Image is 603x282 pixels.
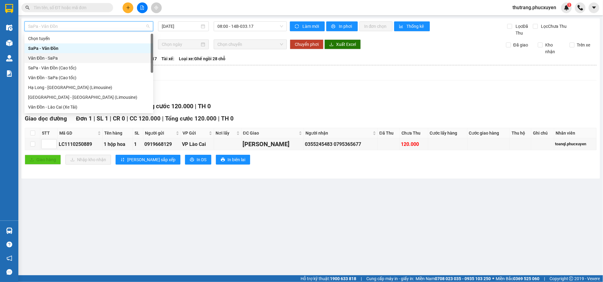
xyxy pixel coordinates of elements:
th: Nhân viên [554,128,597,138]
span: file-add [140,6,144,10]
span: SaPa - Vân Đồn [28,22,150,31]
th: Chưa Thu [400,128,428,138]
span: search [25,6,30,10]
span: | [162,115,164,122]
span: plus [126,6,130,10]
span: message [6,269,12,275]
span: [PERSON_NAME] sắp xếp [127,156,176,163]
span: ĐC Giao [243,130,298,136]
button: printerIn biên lai [216,155,250,165]
div: SaPa - Vân Đồn [24,43,153,53]
span: 1 [568,3,570,7]
span: In phơi [339,23,353,30]
span: 08:00 - 14B-033.17 [217,22,283,31]
span: | [94,115,95,122]
img: warehouse-icon [6,40,13,46]
div: SaPa - Vân Đồn [28,45,150,52]
div: Hạ Long - Hà Nội (Limousine) [24,83,153,92]
strong: 0708 023 035 - 0935 103 250 [435,276,491,281]
th: Cước giao hàng [468,128,510,138]
span: TH 0 [221,115,234,122]
div: 0355245483 0795365677 [305,140,377,148]
img: logo-vxr [5,4,13,13]
input: Chọn ngày [162,41,200,48]
img: phone-icon [578,5,583,10]
img: warehouse-icon [6,55,13,61]
div: Vân Đồn - SaPa (Cao tốc) [28,74,150,81]
span: download [329,42,334,47]
span: bar-chart [399,24,404,29]
button: aim [151,2,162,13]
th: STT [40,128,58,138]
span: | [361,275,362,282]
div: Chọn tuyến [24,34,153,43]
span: Đã giao [511,42,531,48]
strong: 1900 633 818 [330,276,356,281]
span: Làm mới [302,23,320,30]
div: 120.000 [401,140,427,148]
div: VP Lào Cai [182,140,213,148]
span: caret-down [591,5,597,10]
button: sort-ascending[PERSON_NAME] sắp xếp [116,155,180,165]
td: LC1110250889 [58,138,103,150]
span: | [218,115,220,122]
span: printer [331,24,336,29]
span: Cung cấp máy in - giấy in: [366,275,414,282]
span: aim [154,6,158,10]
img: icon-new-feature [564,5,569,10]
div: Vân Đồn - SaPa (Cao tốc) [24,73,153,83]
span: Tổng cước 120.000 [165,115,216,122]
span: Xuất Excel [336,41,356,48]
span: Người gửi [145,130,175,136]
img: solution-icon [6,70,13,77]
span: Loại xe: Ghế ngồi 28 chỗ [179,55,225,62]
span: Người nhận [305,130,372,136]
th: Cước lấy hàng [428,128,468,138]
span: Nơi lấy [216,130,235,136]
span: | [127,115,128,122]
div: Hạ Long - [GEOGRAPHIC_DATA] (Limousine) [28,84,150,91]
span: ⚪️ [492,277,494,280]
span: Mã GD [59,130,96,136]
span: CC 120.000 [130,115,161,122]
span: question-circle [6,242,12,247]
span: Tổng cước 120.000 [141,102,193,110]
div: Chọn tuyến [28,35,150,42]
span: Tài xế: [161,55,174,62]
button: bar-chartThống kê [394,21,430,31]
button: printerIn phơi [326,21,358,31]
td: VP Lào Cai [181,138,214,150]
th: Ghi chú [531,128,554,138]
span: Lọc Chưa Thu [539,23,568,30]
span: | [110,115,111,122]
span: Chọn chuyến [217,40,283,49]
span: printer [190,158,194,162]
button: printerIn DS [185,155,211,165]
input: Tìm tên, số ĐT hoặc mã đơn [34,4,106,11]
span: Giao dọc đường [25,115,67,122]
div: LC1110250889 [59,140,102,148]
span: | [195,102,196,110]
img: warehouse-icon [6,24,13,31]
span: notification [6,255,12,261]
span: copyright [569,276,573,281]
th: SL [133,128,143,138]
button: plus [123,2,133,13]
th: Tên hàng [103,128,133,138]
span: Miền Nam [416,275,491,282]
span: Kho nhận [543,42,565,55]
button: file-add [137,2,148,13]
div: 1 [134,140,142,148]
div: Vân Đồn - Lào Cai (Xe Tải) [24,102,153,112]
span: Trên xe [575,42,593,48]
span: Lọc Đã Thu [513,23,533,36]
span: CR 0 [113,115,125,122]
span: TH 0 [198,102,211,110]
th: Thu hộ [510,128,531,138]
span: sync [295,24,300,29]
sup: 1 [567,3,572,7]
div: 1 hộp hoa [104,140,132,148]
span: SL 1 [97,115,108,122]
span: Hỗ trợ kỹ thuật: [301,275,356,282]
input: 12/10/2025 [162,23,200,30]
